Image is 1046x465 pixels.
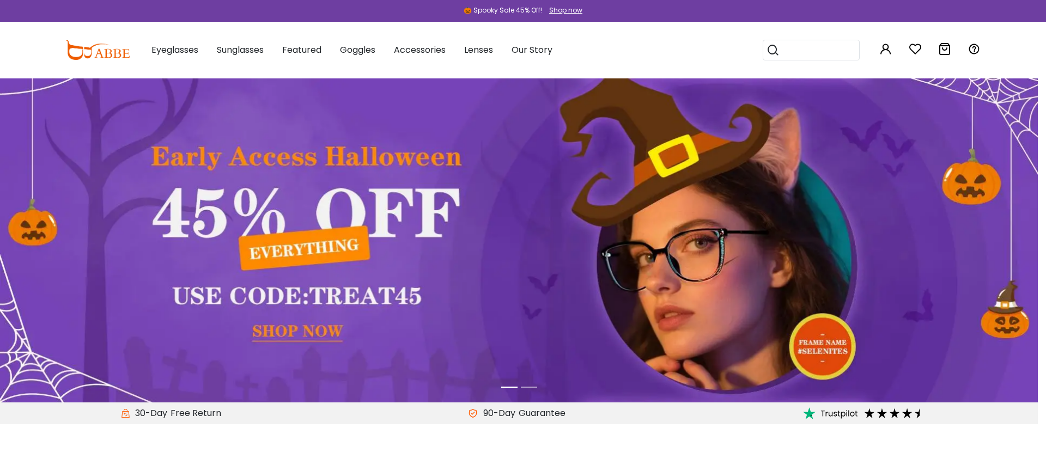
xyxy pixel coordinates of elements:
[340,44,375,56] span: Goggles
[544,5,582,15] a: Shop now
[151,44,198,56] span: Eyeglasses
[512,44,552,56] span: Our Story
[282,44,321,56] span: Featured
[549,5,582,15] div: Shop now
[464,44,493,56] span: Lenses
[65,40,130,60] img: abbeglasses.com
[394,44,446,56] span: Accessories
[464,5,542,15] div: 🎃 Spooky Sale 45% Off!
[217,44,264,56] span: Sunglasses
